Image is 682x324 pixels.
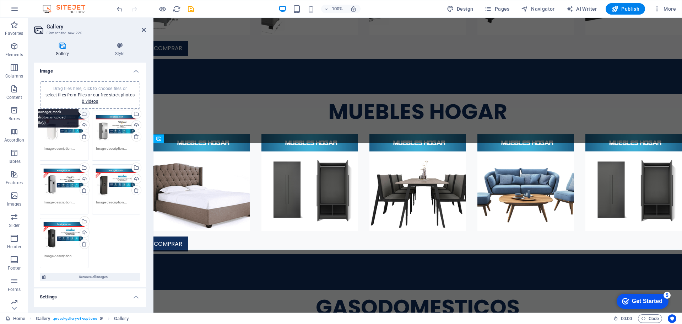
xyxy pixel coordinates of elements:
[444,3,476,15] button: Design
[6,180,23,186] p: Features
[8,159,21,164] p: Tables
[41,5,94,13] img: Editor Logo
[668,314,676,323] button: Usercentrics
[48,273,138,281] span: Remove all images
[521,5,555,12] span: Navigator
[9,116,20,122] p: Boxes
[7,201,22,207] p: Images
[114,314,129,323] span: Click to select. Double-click to edit
[651,3,679,15] button: More
[115,5,124,13] button: undo
[8,287,21,292] p: Forms
[8,265,21,271] p: Footer
[332,5,343,13] h6: 100%
[641,314,659,323] span: Code
[34,42,93,57] h4: Gallery
[6,314,25,323] a: Click to cancel selection. Double-click to open Pages
[44,168,85,197] div: 001COP85-Rii89I0nqoMPUYZB8PHurQ.jpg
[5,73,23,79] p: Columns
[7,244,21,250] p: Header
[47,23,146,30] h2: Gallery
[100,317,103,320] i: This element is a customizable preset
[34,288,146,301] h4: Settings
[44,115,85,143] div: CALENTADORES004-FBf2VJUaQjHmFYQ0vnp_lg.jpg
[158,5,167,13] button: Click here to leave preview mode and continue editing
[116,5,124,13] i: Undo: Change gallery images (Ctrl+Z)
[40,273,140,281] button: Remove all images
[5,31,23,36] p: Favorites
[186,5,195,13] button: save
[34,63,146,75] h4: Image
[566,5,597,12] span: AI Writer
[93,42,146,57] h4: Style
[606,3,645,15] button: Publish
[32,101,79,128] div: Select files from the file manager, stock photos, or upload file(s)
[51,1,58,9] div: 5
[350,6,357,12] i: On resize automatically adjust zoom level to fit chosen device.
[36,314,50,323] span: Click to select. Double-click to edit
[518,3,558,15] button: Navigator
[172,5,181,13] button: reload
[36,314,129,323] nav: breadcrumb
[563,3,600,15] button: AI Writer
[9,223,20,228] p: Slider
[19,8,50,14] div: Get Started
[80,109,90,119] a: Select files from the file manager, stock photos, or upload file(s)
[621,314,632,323] span: 00 00
[45,92,135,104] a: select files from Files or our free stock photos & videos
[173,5,181,13] i: Reload page
[447,5,473,12] span: Design
[485,5,509,12] span: Pages
[45,86,135,104] span: Drag files here, click to choose files or
[40,307,75,315] label: Aspect ratio
[187,5,195,13] i: Save (Ctrl+S)
[47,30,132,36] h3: Element #ed-new-220
[5,52,23,58] p: Elements
[6,95,22,100] p: Content
[44,222,85,250] div: 001COP83-S67ogNgnbkA0QHKlp4FhNA.jpg
[53,314,97,323] span: . preset-gallery-v3-captions
[444,3,476,15] div: Design (Ctrl+Alt+Y)
[626,316,627,321] span: :
[638,314,662,323] button: Code
[654,5,676,12] span: More
[482,3,512,15] button: Pages
[96,168,137,197] div: 001COP84-dcQW5oOHz59wQ1kJu0oVJA.jpg
[321,5,346,13] button: 100%
[4,137,24,143] p: Accordion
[613,314,632,323] h6: Session time
[611,5,639,12] span: Publish
[96,115,137,143] div: 001COP88-aYM4pKUi3byfpf8DGkleKw.jpg
[4,4,56,18] div: Get Started 5 items remaining, 0% complete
